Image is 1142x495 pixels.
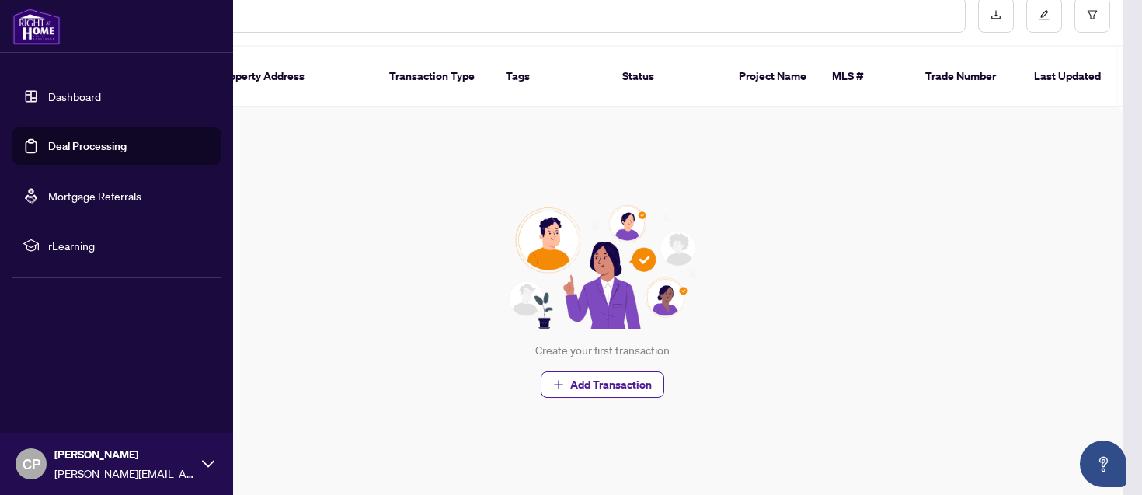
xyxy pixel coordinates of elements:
button: Open asap [1080,441,1126,487]
img: logo [12,8,61,45]
span: edit [1039,9,1050,20]
th: Property Address [206,47,377,107]
a: Mortgage Referrals [48,189,141,203]
img: Null State Icon [502,205,702,329]
span: CP [23,453,40,475]
span: [PERSON_NAME][EMAIL_ADDRESS][PERSON_NAME][DOMAIN_NAME] [54,465,194,482]
div: Create your first transaction [535,342,670,359]
th: Status [610,47,726,107]
a: Deal Processing [48,139,127,153]
th: Last Updated By [1022,47,1138,107]
th: Tags [493,47,610,107]
span: filter [1087,9,1098,20]
a: Dashboard [48,89,101,103]
span: rLearning [48,237,210,254]
span: plus [553,379,564,390]
span: Add Transaction [570,372,652,397]
th: Project Name [726,47,820,107]
span: [PERSON_NAME] [54,446,194,463]
th: MLS # [820,47,913,107]
th: Trade Number [913,47,1022,107]
button: Add Transaction [541,371,664,398]
span: download [991,9,1001,20]
th: Transaction Type [377,47,493,107]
